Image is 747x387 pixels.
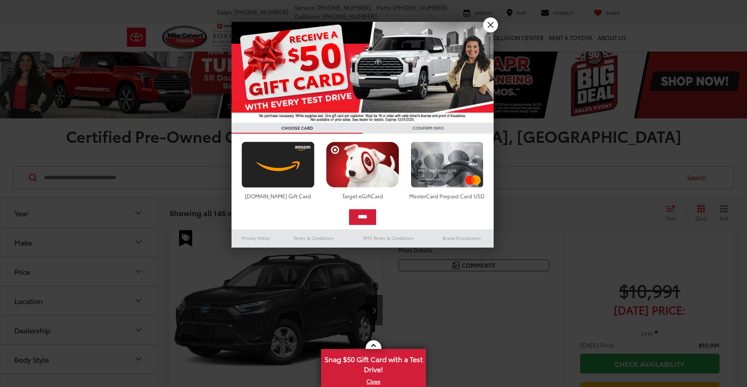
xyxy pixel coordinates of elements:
a: Brand Disclaimers [430,233,494,243]
div: MasterCard Prepaid Card USD [408,192,486,200]
div: Target eGiftCard [324,192,401,200]
a: SMS Terms & Conditions [347,233,430,243]
a: Privacy Policy [232,233,280,243]
img: 55838_top_625864.jpg [232,22,494,123]
img: amazoncard.png [239,142,317,188]
img: mastercard.png [408,142,486,188]
h3: CONFIRM INFO [363,123,494,134]
h3: CHOOSE CARD [232,123,363,134]
div: [DOMAIN_NAME] Gift Card [239,192,317,200]
img: targetcard.png [324,142,401,188]
span: Snag $50 Gift Card with a Test Drive! [322,350,425,377]
a: Terms & Conditions [280,233,347,243]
